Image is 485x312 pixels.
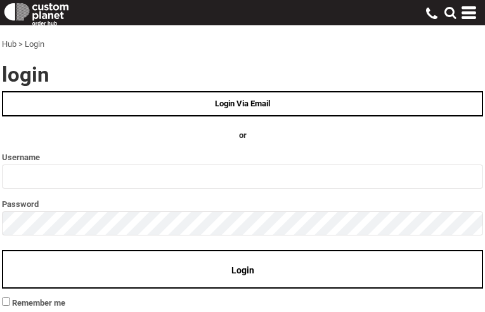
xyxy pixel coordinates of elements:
[2,39,16,49] a: Hub
[215,99,270,108] span: Login Via Email
[231,265,254,275] span: Login
[2,129,483,142] h4: OR
[12,298,65,308] span: Remember me
[2,197,483,211] label: Password
[2,64,483,85] h2: Login
[2,150,483,165] label: Username
[18,38,23,51] div: >
[2,297,10,306] input: Remember me
[2,91,483,116] a: Login Via Email
[25,38,44,51] div: Login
